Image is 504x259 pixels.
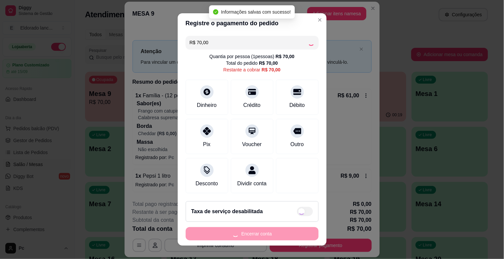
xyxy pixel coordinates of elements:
div: Outro [290,140,304,148]
div: R$ 70,00 [259,60,278,66]
div: Loading [308,39,315,46]
div: R$ 70,00 [276,53,295,60]
header: Registre o pagamento do pedido [178,13,327,33]
div: Pix [203,140,210,148]
div: Total do pedido [226,60,278,66]
div: R$ 70,00 [262,66,281,73]
input: Ex.: hambúrguer de cordeiro [190,36,308,49]
span: Informações salvas com sucesso! [221,9,291,15]
h2: Taxa de serviço desabilitada [191,208,263,216]
div: Dividir conta [237,180,266,188]
div: Dinheiro [197,101,217,109]
div: Desconto [196,180,218,188]
button: Close [315,15,325,25]
div: Quantia por pessoa ( 1 pessoas) [209,53,294,60]
div: Débito [289,101,305,109]
span: check-circle [213,9,218,15]
div: Restante a cobrar [223,66,280,73]
div: Voucher [242,140,262,148]
div: Crédito [244,101,261,109]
